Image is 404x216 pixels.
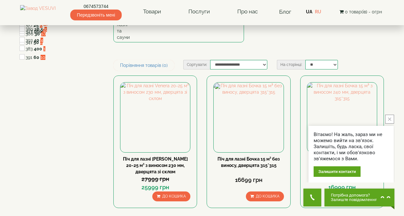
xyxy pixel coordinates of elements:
label: 400 [34,46,42,52]
button: close button [385,115,394,124]
div: Залишити контакти [314,166,361,177]
label: Сортувати: [183,60,210,69]
img: Завод VESUVI [20,5,56,18]
button: 0 товар(ів) - 0грн [338,8,384,15]
div: 16999 грн [307,183,377,191]
a: Піч для лазні [PERSON_NAME] 20-25 м³ з виносом 230 мм, дверцята зі склом [123,156,188,174]
span: 1 [43,46,45,51]
div: 25999 грн [120,183,190,191]
a: UA [306,9,312,14]
label: 26.5 [34,26,43,32]
img: Піч для лазні Бочка 15 м³ з виносом 240 мм, дверцята 315*315 [307,83,377,152]
div: Вітаємо! На жаль, зараз ми не можемо вийти на зв'язок. Залишіть, будь ласка, свої контакти, і ми ... [314,132,389,162]
a: Товари [137,4,167,19]
div: 16699 грн [213,176,284,184]
span: 393 [26,38,33,43]
span: 5 [44,27,47,32]
label: 60 [34,54,39,61]
a: RU [315,9,321,14]
div: 27999 грн [120,175,190,183]
span: Залиште повідомлення [331,198,377,202]
img: Піч для лазні Venera 20-25 м³ з виносом 230 мм, дверцята зі склом [120,83,190,152]
label: На сторінці: [277,60,305,69]
span: Потрібна допомога? [331,193,377,198]
label: 40 [34,37,39,43]
span: 389 [26,27,33,32]
a: Послуги [182,4,216,19]
button: До кошика [152,191,190,201]
a: 0674573744 [70,3,122,10]
span: Передзвоніть мені [70,10,122,20]
button: До кошика [246,191,284,201]
a: Про нас [231,4,264,19]
img: gift [215,84,221,90]
span: 391 [26,55,32,60]
img: Піч для лазні Бочка 15 м³ без виносу, дверцята 315*315 [214,83,283,152]
div: 18499 грн [307,175,377,183]
span: 383 [26,46,33,51]
span: До кошика [256,194,279,198]
span: До кошика [162,194,186,198]
a: Блог [279,9,291,15]
a: Піч для лазні Бочка 15 м³ без виносу, дверцята 315*315 [217,156,280,168]
span: 4 [41,38,43,43]
span: 10 [41,55,45,60]
button: Chat button [324,189,394,206]
span: 0 товар(ів) - 0грн [345,9,382,14]
button: Get Call button [303,189,321,206]
a: Порівняння товарів (0) [113,60,174,71]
